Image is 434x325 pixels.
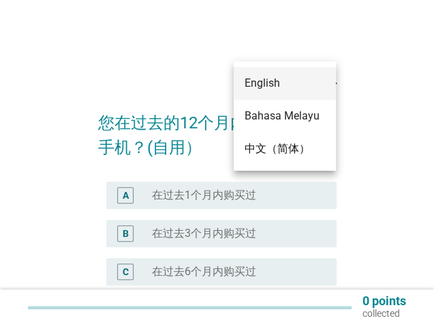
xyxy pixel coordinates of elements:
label: 在过去3个月内购买过 [152,227,256,240]
p: 0 points [362,295,406,307]
div: A [123,188,129,203]
div: English [245,75,325,91]
label: 在过去1个月内购买过 [152,188,256,202]
div: 中文（简体） [245,141,325,157]
div: C [123,265,129,279]
div: B [123,227,129,241]
label: 在过去6个月内购买过 [152,265,256,279]
i: arrow_drop_down [320,64,337,81]
p: collected [362,307,406,320]
h2: 您在过去的12个月内是否购买过手机？(自用） [98,97,337,160]
div: Bahasa Melayu [245,108,325,124]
